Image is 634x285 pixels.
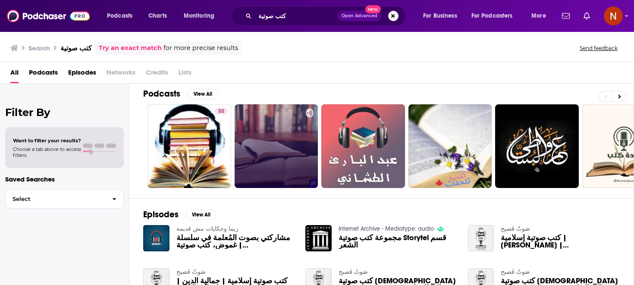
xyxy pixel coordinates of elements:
span: كتب صوتية إسلامية | [PERSON_NAME] | [PERSON_NAME] [501,234,620,249]
a: صَوتٌ فَصيح [176,268,206,276]
span: Lists [179,66,191,83]
span: New [365,5,381,13]
a: Charts [143,9,172,23]
img: مجموعة كتب صوتية Storytel قسم الشعر [305,225,332,251]
button: Send feedback [577,44,620,52]
h3: كتب صوتية [60,44,92,52]
a: 55 [148,104,231,188]
a: Try an exact match [99,43,162,53]
a: EpisodesView All [143,209,217,220]
span: More [531,10,546,22]
span: مشاركتي بصوت المُعلمة في سلسلة غموض، كتب صوتية | [PERSON_NAME] [176,234,295,249]
h2: Filter By [5,106,124,119]
a: Episodes [68,66,96,83]
img: كتب صوتية إسلامية | جمالية الدين | جمالية العمر [468,225,494,251]
button: Show profile menu [604,6,623,25]
a: ريما وحكايات مش قديمة [176,225,239,232]
button: open menu [466,9,525,23]
a: صَوتٌ فَصيح [339,268,368,276]
span: Networks [107,66,135,83]
a: PodcastsView All [143,88,218,99]
span: For Podcasters [471,10,513,22]
h3: Search [28,44,50,52]
img: مشاركتي بصوت المُعلمة في سلسلة غموض، كتب صوتية | الحكواتية ريما [143,225,169,251]
h2: Episodes [143,209,179,220]
a: صَوتٌ فَصيح [501,225,530,232]
img: User Profile [604,6,623,25]
a: Podcasts [29,66,58,83]
span: Credits [146,66,168,83]
input: Search podcasts, credits, & more... [255,9,338,23]
button: Open AdvancedNew [338,11,381,21]
span: 55 [218,107,224,116]
span: Monitoring [184,10,214,22]
a: Show notifications dropdown [580,9,593,23]
button: open menu [178,9,226,23]
a: صَوتٌ فَصيح [501,268,530,276]
span: Podcasts [107,10,132,22]
a: Show notifications dropdown [559,9,573,23]
span: Open Advanced [342,14,377,18]
div: Search podcasts, credits, & more... [239,6,414,26]
button: View All [185,210,217,220]
button: open menu [101,9,144,23]
a: All [10,66,19,83]
span: for more precise results [163,43,238,53]
span: Charts [148,10,167,22]
h2: Podcasts [143,88,180,99]
span: Choose a tab above to access filters. [13,146,81,158]
button: open menu [417,9,468,23]
a: 55 [215,108,228,115]
a: مجموعة كتب صوتية Storytel قسم الشعر [339,234,458,249]
span: For Business [423,10,457,22]
a: كتب صوتية إسلامية | جمالية الدين | جمالية العمر [501,234,620,249]
span: Logged in as AdelNBM [604,6,623,25]
button: View All [187,89,218,99]
img: Podchaser - Follow, Share and Rate Podcasts [7,8,90,24]
span: Want to filter your results? [13,138,81,144]
a: مشاركتي بصوت المُعلمة في سلسلة غموض، كتب صوتية | الحكواتية ريما [176,234,295,249]
button: Select [5,189,124,209]
button: open menu [525,9,557,23]
a: Internet Archive - Mediatype: audio [339,225,434,232]
p: Saved Searches [5,175,124,183]
span: Select [6,196,105,202]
